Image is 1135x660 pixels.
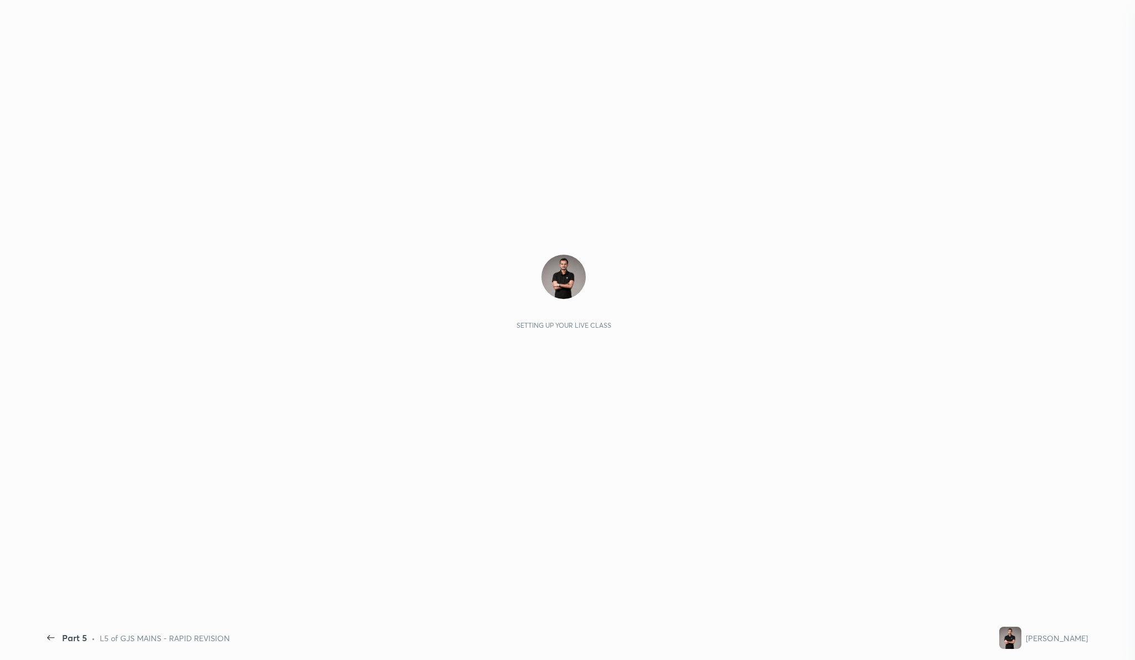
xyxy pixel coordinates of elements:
div: • [91,632,95,644]
img: 9f6949702e7c485d94fd61f2cce3248e.jpg [999,627,1021,649]
div: L5 of GJS MAINS - RAPID REVISION [100,632,230,644]
img: 9f6949702e7c485d94fd61f2cce3248e.jpg [541,255,586,299]
div: Part 5 [62,631,87,644]
div: Setting up your live class [517,321,611,329]
div: [PERSON_NAME] [1026,632,1088,644]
